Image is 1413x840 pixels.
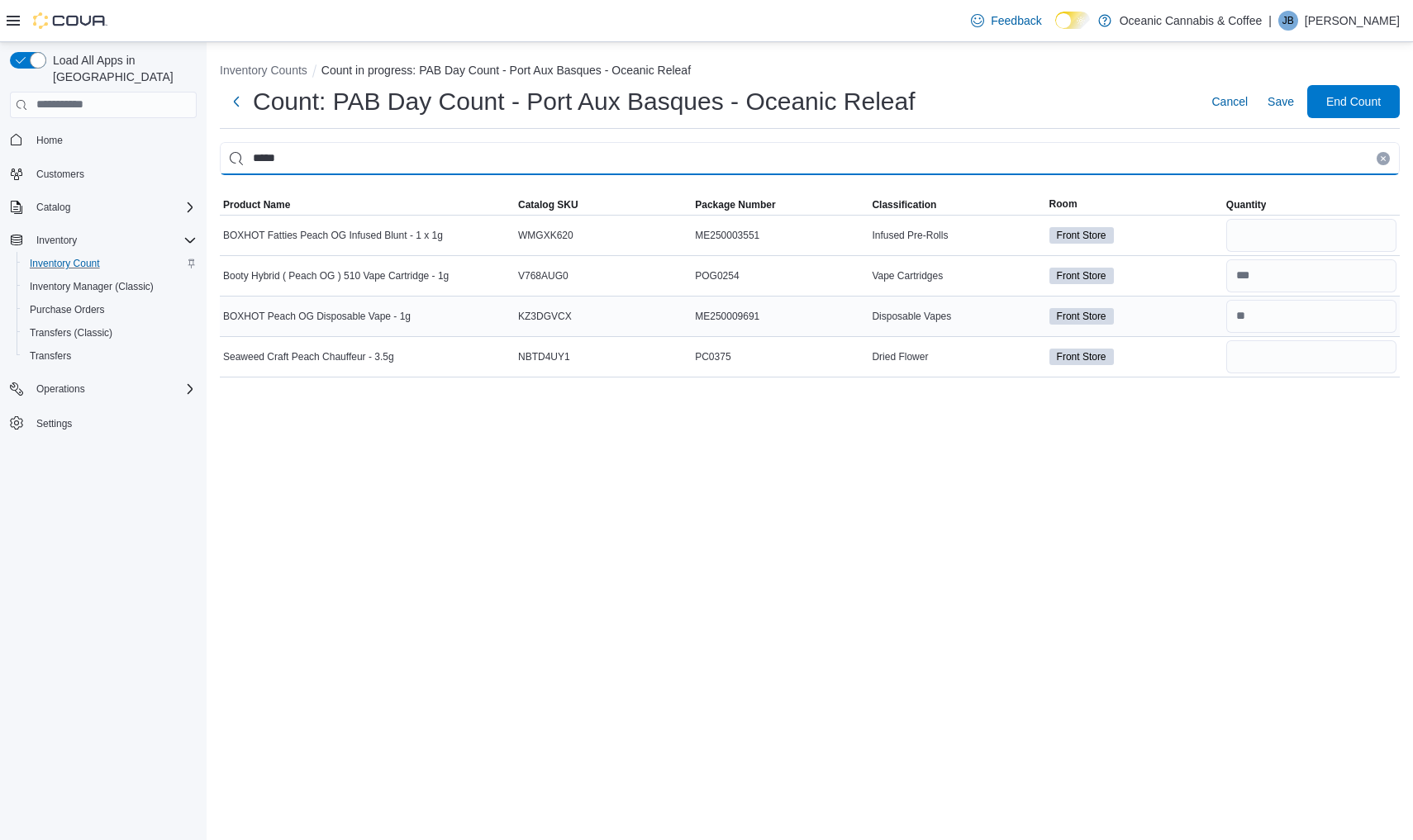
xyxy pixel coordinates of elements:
[223,198,290,211] span: Product Name
[695,198,775,211] span: Package Number
[518,350,570,363] span: NBTD4UY1
[36,201,70,214] span: Catalog
[220,85,253,118] button: Next
[23,346,78,366] a: Transfers
[17,344,203,368] button: Transfers
[3,377,203,401] button: Operations
[1049,308,1114,325] span: Front Store
[36,168,84,181] span: Customers
[30,414,78,434] a: Settings
[1205,85,1254,118] button: Cancel
[220,142,1400,175] input: This is a search bar. After typing your query, hit enter to filter the results lower in the page.
[692,347,868,367] div: PC0375
[872,229,948,242] span: Infused Pre-Rolls
[1268,93,1294,110] span: Save
[3,196,203,219] button: Catalog
[3,162,203,186] button: Customers
[1049,227,1114,244] span: Front Store
[692,266,868,286] div: POG0254
[220,62,1400,82] nav: An example of EuiBreadcrumbs
[1278,11,1298,31] div: Jelisa Bond
[223,310,411,323] span: BOXHOT Peach OG Disposable Vape - 1g
[3,229,203,252] button: Inventory
[991,12,1041,29] span: Feedback
[872,310,951,323] span: Disposable Vapes
[692,306,868,326] div: ME250009691
[23,300,197,320] span: Purchase Orders
[17,298,203,321] button: Purchase Orders
[1261,85,1301,118] button: Save
[1305,11,1400,31] p: [PERSON_NAME]
[30,379,197,399] span: Operations
[872,269,943,282] span: Vape Cartridges
[1326,93,1381,110] span: End Count
[30,131,69,150] a: Home
[1120,11,1263,31] p: Oceanic Cannabis & Coffee
[33,12,107,29] img: Cova
[30,164,91,184] a: Customers
[46,52,197,85] span: Load All Apps in [GEOGRAPHIC_DATA]
[30,257,100,270] span: Inventory Count
[692,225,868,245] div: ME250003551
[30,197,197,217] span: Catalog
[872,198,936,211] span: Classification
[1057,228,1106,243] span: Front Store
[223,229,443,242] span: BOXHOT Fatties Peach OG Infused Blunt - 1 x 1g
[1211,93,1248,110] span: Cancel
[868,195,1045,215] button: Classification
[223,269,449,282] span: Booty Hybrid ( Peach OG ) 510 Vape Cartridge - 1g
[1049,349,1114,365] span: Front Store
[23,254,107,273] a: Inventory Count
[964,4,1048,37] a: Feedback
[30,130,197,150] span: Home
[30,280,154,293] span: Inventory Manager (Classic)
[30,412,197,433] span: Settings
[692,195,868,215] button: Package Number
[1049,197,1078,211] span: Room
[220,64,307,77] button: Inventory Counts
[518,198,578,211] span: Catalog SKU
[36,382,85,396] span: Operations
[30,349,71,363] span: Transfers
[30,326,112,339] span: Transfers (Classic)
[872,350,928,363] span: Dried Flower
[515,195,692,215] button: Catalog SKU
[23,277,197,297] span: Inventory Manager (Classic)
[23,346,197,366] span: Transfers
[30,230,83,250] button: Inventory
[1049,268,1114,284] span: Front Store
[30,303,105,316] span: Purchase Orders
[1223,195,1400,215] button: Quantity
[321,64,691,77] button: Count in progress: PAB Day Count - Port Aux Basques - Oceanic Releaf
[3,128,203,152] button: Home
[23,323,119,343] a: Transfers (Classic)
[3,411,203,434] button: Settings
[30,197,77,217] button: Catalog
[30,164,197,184] span: Customers
[23,300,112,320] a: Purchase Orders
[253,85,916,118] h1: Count: PAB Day Count - Port Aux Basques - Oceanic Releaf
[23,323,197,343] span: Transfers (Classic)
[10,121,197,478] nav: Complex example
[1057,349,1106,364] span: Front Store
[518,310,572,323] span: KZ3DGVCX
[1057,309,1106,324] span: Front Store
[17,252,203,275] button: Inventory Count
[1226,198,1267,211] span: Quantity
[223,350,394,363] span: Seaweed Craft Peach Chauffeur - 3.5g
[220,195,515,215] button: Product Name
[30,230,197,250] span: Inventory
[1307,85,1400,118] button: End Count
[1055,29,1056,30] span: Dark Mode
[23,277,160,297] a: Inventory Manager (Classic)
[1055,12,1090,29] input: Dark Mode
[518,269,569,282] span: V768AUG0
[1282,11,1294,31] span: JB
[36,417,72,430] span: Settings
[30,379,92,399] button: Operations
[1268,11,1272,31] p: |
[23,254,197,273] span: Inventory Count
[1057,268,1106,283] span: Front Store
[17,275,203,298] button: Inventory Manager (Classic)
[36,134,63,147] span: Home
